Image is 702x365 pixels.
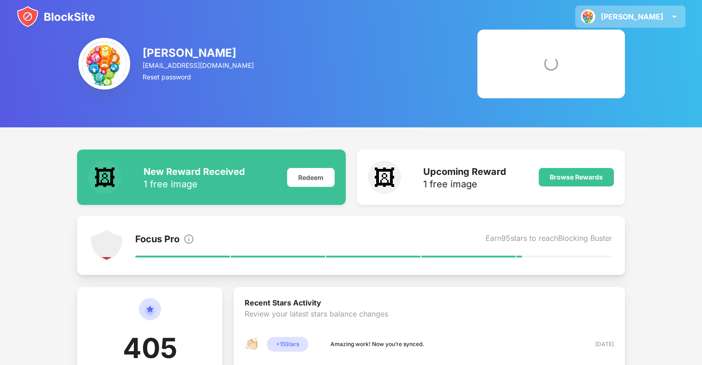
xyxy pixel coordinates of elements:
[267,337,308,352] div: + 15 Stars
[135,233,180,246] div: Focus Pro
[78,38,130,90] img: ACg8ocLbrjt6Fqd2l6K9cOBQt7cl_OxgVIfd4-bO0SCZGugvzbQPY2A=s96-c
[550,174,603,181] div: Browse Rewards
[88,161,121,194] div: 🖼
[139,298,161,331] img: circle-star.svg
[245,337,259,352] div: 👏🏻
[245,309,614,337] div: Review your latest stars balance changes
[287,168,335,187] div: Redeem
[143,46,255,60] div: [PERSON_NAME]
[143,61,255,69] div: [EMAIL_ADDRESS][DOMAIN_NAME]
[245,298,614,309] div: Recent Stars Activity
[423,180,506,189] div: 1 free image
[330,340,424,349] div: Amazing work! Now you’re synced.
[581,9,595,24] img: ACg8ocLbrjt6Fqd2l6K9cOBQt7cl_OxgVIfd4-bO0SCZGugvzbQPY2A=s96-c
[144,166,245,177] div: New Reward Received
[368,161,401,194] div: 🖼
[143,73,255,81] div: Reset password
[601,12,663,21] div: [PERSON_NAME]
[486,233,612,246] div: Earn 95 stars to reach Blocking Buster
[183,233,194,245] img: info.svg
[17,6,95,28] img: blocksite-icon.svg
[90,229,123,262] img: points-level-1.svg
[423,166,506,177] div: Upcoming Reward
[581,340,614,349] div: [DATE]
[144,180,245,189] div: 1 free image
